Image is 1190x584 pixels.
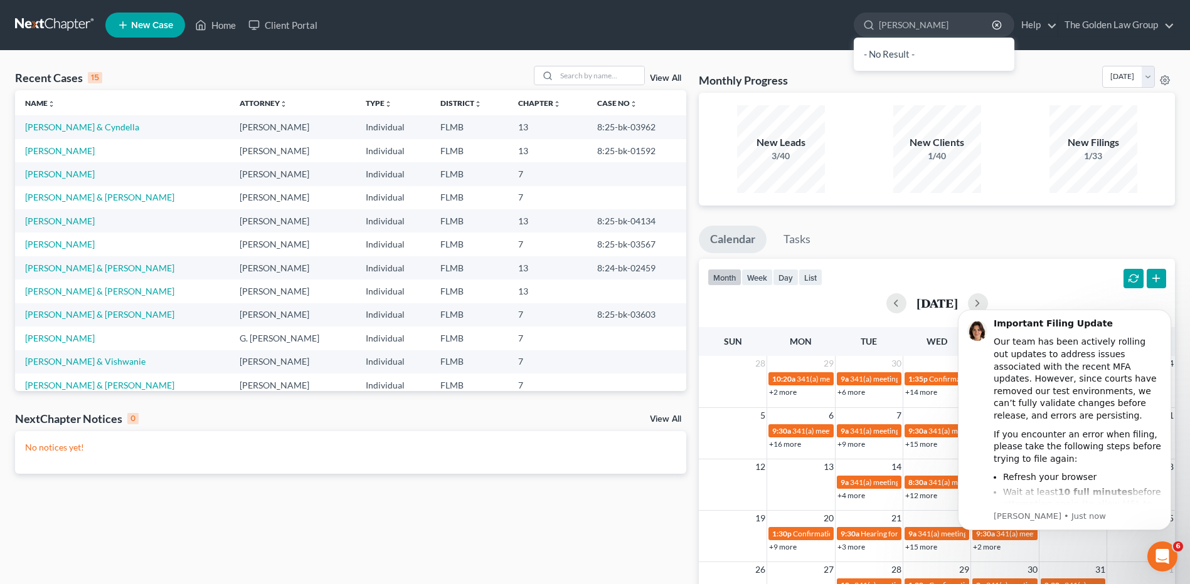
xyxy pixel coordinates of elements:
[890,511,903,526] span: 21
[1173,541,1183,551] span: 6
[890,562,903,577] span: 28
[430,326,508,350] td: FLMB
[837,491,865,500] a: +4 more
[699,226,767,253] a: Calendar
[1049,150,1137,162] div: 1/33
[230,373,356,397] td: [PERSON_NAME]
[230,279,356,303] td: [PERSON_NAME]
[430,373,508,397] td: FLMB
[905,387,937,397] a: +14 more
[893,135,981,150] div: New Clients
[280,100,287,108] i: unfold_more
[430,209,508,232] td: FLMB
[772,226,822,253] a: Tasks
[430,162,508,185] td: FLMB
[841,529,859,538] span: 9:30a
[587,209,686,232] td: 8:25-bk-04134
[230,232,356,256] td: [PERSON_NAME]
[905,542,937,551] a: +15 more
[430,115,508,138] td: FLMB
[356,256,430,279] td: Individual
[356,232,430,256] td: Individual
[230,256,356,279] td: [PERSON_NAME]
[741,269,773,286] button: week
[508,186,588,209] td: 7
[88,72,102,83] div: 15
[893,150,981,162] div: 1/40
[508,303,588,326] td: 7
[230,326,356,350] td: G. [PERSON_NAME]
[587,256,686,279] td: 8:24-bk-02459
[508,209,588,232] td: 13
[754,511,767,526] span: 19
[25,145,95,156] a: [PERSON_NAME]
[822,459,835,474] span: 13
[366,98,392,108] a: Typeunfold_more
[759,408,767,423] span: 5
[918,529,1039,538] span: 341(a) meeting for [PERSON_NAME]
[508,139,588,162] td: 13
[508,232,588,256] td: 7
[356,279,430,303] td: Individual
[841,477,849,487] span: 9a
[230,186,356,209] td: [PERSON_NAME]
[708,269,741,286] button: month
[769,439,801,449] a: +16 more
[754,562,767,577] span: 26
[837,542,865,551] a: +3 more
[430,232,508,256] td: FLMB
[769,542,797,551] a: +9 more
[356,139,430,162] td: Individual
[356,115,430,138] td: Individual
[356,303,430,326] td: Individual
[518,98,561,108] a: Chapterunfold_more
[230,139,356,162] td: [PERSON_NAME]
[587,232,686,256] td: 8:25-bk-03567
[754,356,767,371] span: 28
[356,373,430,397] td: Individual
[854,38,1014,71] div: - No Result -
[25,333,95,343] a: [PERSON_NAME]
[242,14,324,36] a: Client Portal
[841,426,849,435] span: 9a
[131,21,173,30] span: New Case
[650,415,681,424] a: View All
[25,263,174,273] a: [PERSON_NAME] & [PERSON_NAME]
[440,98,482,108] a: Districtunfold_more
[841,374,849,383] span: 9a
[553,100,561,108] i: unfold_more
[861,336,877,347] span: Tue
[724,336,742,347] span: Sun
[25,286,174,296] a: [PERSON_NAME] & [PERSON_NAME]
[861,529,1019,538] span: Hearing for [PERSON_NAME] [PERSON_NAME]
[939,294,1190,578] iframe: Intercom notifications message
[699,73,788,88] h3: Monthly Progress
[597,98,637,108] a: Case Nounfold_more
[356,162,430,185] td: Individual
[850,426,971,435] span: 341(a) meeting for [PERSON_NAME]
[905,439,937,449] a: +15 more
[25,356,146,367] a: [PERSON_NAME] & Vishwanie
[230,303,356,326] td: [PERSON_NAME]
[430,139,508,162] td: FLMB
[25,309,174,320] a: [PERSON_NAME] & [PERSON_NAME]
[25,239,95,249] a: [PERSON_NAME]
[189,14,242,36] a: Home
[508,256,588,279] td: 13
[587,115,686,138] td: 8:25-bk-03962
[790,336,812,347] span: Mon
[356,186,430,209] td: Individual
[230,162,356,185] td: [PERSON_NAME]
[385,100,392,108] i: unfold_more
[25,441,676,454] p: No notices yet!
[25,122,139,132] a: [PERSON_NAME] & Cyndella
[508,162,588,185] td: 7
